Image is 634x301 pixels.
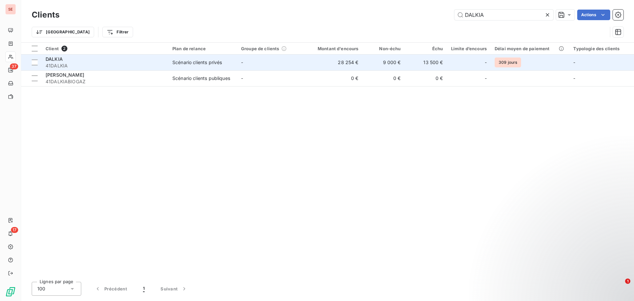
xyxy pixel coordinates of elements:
[172,59,222,66] div: Scénario clients privés
[573,59,575,65] span: -
[172,75,230,82] div: Scénario clients publiques
[61,46,67,52] span: 2
[612,279,627,294] iframe: Intercom live chat
[306,70,363,86] td: 0 €
[5,4,16,15] div: SE
[306,55,363,70] td: 28 254 €
[625,279,630,284] span: 1
[451,46,487,51] div: Limite d’encours
[409,46,443,51] div: Échu
[241,46,279,51] span: Groupe de clients
[46,56,63,62] span: DALKIA
[46,62,164,69] span: 41DALKIA
[10,63,18,69] span: 37
[172,46,233,51] div: Plan de relance
[363,55,405,70] td: 9 000 €
[405,55,447,70] td: 13 500 €
[485,59,487,66] span: -
[485,75,487,82] span: -
[46,78,164,85] span: 41DALKIABIOGAZ
[87,282,135,296] button: Précédent
[577,10,610,20] button: Actions
[495,57,521,67] span: 309 jours
[5,286,16,297] img: Logo LeanPay
[241,59,243,65] span: -
[573,46,627,51] div: Typologie des clients
[367,46,401,51] div: Non-échu
[153,282,195,296] button: Suivant
[310,46,359,51] div: Montant d'encours
[573,75,575,81] span: -
[405,70,447,86] td: 0 €
[143,285,145,292] span: 1
[495,46,565,51] div: Délai moyen de paiement
[135,282,153,296] button: 1
[502,237,634,283] iframe: Intercom notifications message
[363,70,405,86] td: 0 €
[11,227,18,233] span: 17
[46,46,59,51] span: Client
[46,72,84,78] span: [PERSON_NAME]
[241,75,243,81] span: -
[37,285,45,292] span: 100
[32,27,94,37] button: [GEOGRAPHIC_DATA]
[32,9,59,21] h3: Clients
[454,10,553,20] input: Rechercher
[102,27,133,37] button: Filtrer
